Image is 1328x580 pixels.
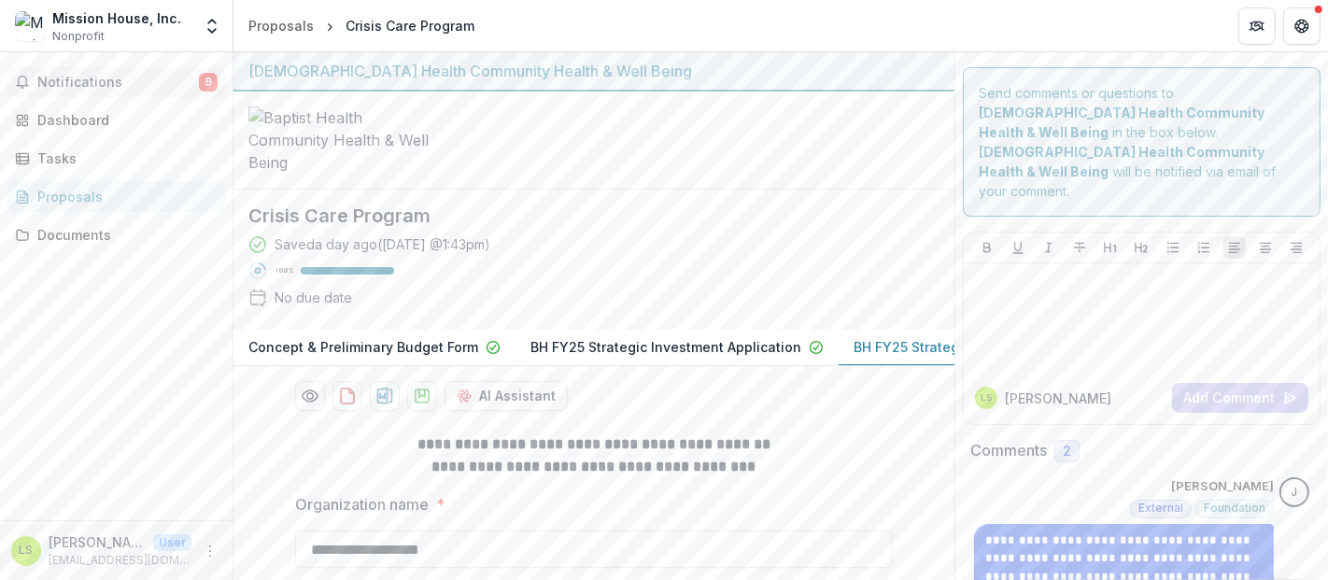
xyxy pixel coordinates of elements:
[7,67,225,97] button: Notifications9
[37,187,210,206] div: Proposals
[1193,236,1215,259] button: Ordered List
[241,12,321,39] a: Proposals
[49,552,191,569] p: [EMAIL_ADDRESS][DOMAIN_NAME]
[1068,236,1091,259] button: Strike
[979,144,1264,179] strong: [DEMOGRAPHIC_DATA] Health Community Health & Well Being
[407,381,437,411] button: download-proposal
[1099,236,1122,259] button: Heading 1
[248,16,314,35] div: Proposals
[295,381,325,411] button: Preview 255f2d51-ab11-4478-b031-0a10d1c3000f-2.pdf
[248,60,939,82] div: [DEMOGRAPHIC_DATA] Health Community Health & Well Being
[52,8,181,28] div: Mission House, Inc.
[241,12,482,39] nav: breadcrumb
[445,381,568,411] button: AI Assistant
[1223,236,1246,259] button: Align Left
[370,381,400,411] button: download-proposal
[1063,444,1071,460] span: 2
[37,75,199,91] span: Notifications
[1007,236,1029,259] button: Underline
[332,381,362,411] button: download-proposal
[275,234,490,254] div: Saved a day ago ( [DATE] @ 1:43pm )
[275,264,293,277] p: 100 %
[7,105,225,135] a: Dashboard
[1005,389,1111,408] p: [PERSON_NAME]
[346,16,474,35] div: Crisis Care Program
[275,288,352,307] div: No due date
[37,149,210,168] div: Tasks
[1172,383,1308,413] button: Add Comment
[1204,502,1265,515] span: Foundation
[37,110,210,130] div: Dashboard
[199,540,221,562] button: More
[970,442,1047,460] h2: Comments
[1283,7,1321,45] button: Get Help
[854,337,1124,357] p: BH FY25 Strategic Investment Application
[199,73,218,92] span: 9
[248,205,910,227] h2: Crisis Care Program
[981,393,992,403] div: Lucas Seilhymer
[1292,487,1298,499] div: Jennifer
[1171,477,1274,496] p: [PERSON_NAME]
[153,534,191,551] p: User
[1285,236,1307,259] button: Align Right
[1238,7,1276,45] button: Partners
[1130,236,1152,259] button: Heading 2
[199,7,225,45] button: Open entity switcher
[37,225,210,245] div: Documents
[530,337,801,357] p: BH FY25 Strategic Investment Application
[20,545,34,557] div: Lucas Seilhymer
[976,236,998,259] button: Bold
[1138,502,1183,515] span: External
[979,105,1264,140] strong: [DEMOGRAPHIC_DATA] Health Community Health & Well Being
[49,532,146,552] p: [PERSON_NAME]
[295,493,429,516] p: Organization name
[1162,236,1184,259] button: Bullet List
[248,106,435,174] img: Baptist Health Community Health & Well Being
[963,67,1321,217] div: Send comments or questions to in the box below. will be notified via email of your comment.
[1038,236,1060,259] button: Italicize
[7,181,225,212] a: Proposals
[7,143,225,174] a: Tasks
[7,219,225,250] a: Documents
[248,337,478,357] p: Concept & Preliminary Budget Form
[52,28,105,45] span: Nonprofit
[15,11,45,41] img: Mission House, Inc.
[1254,236,1277,259] button: Align Center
